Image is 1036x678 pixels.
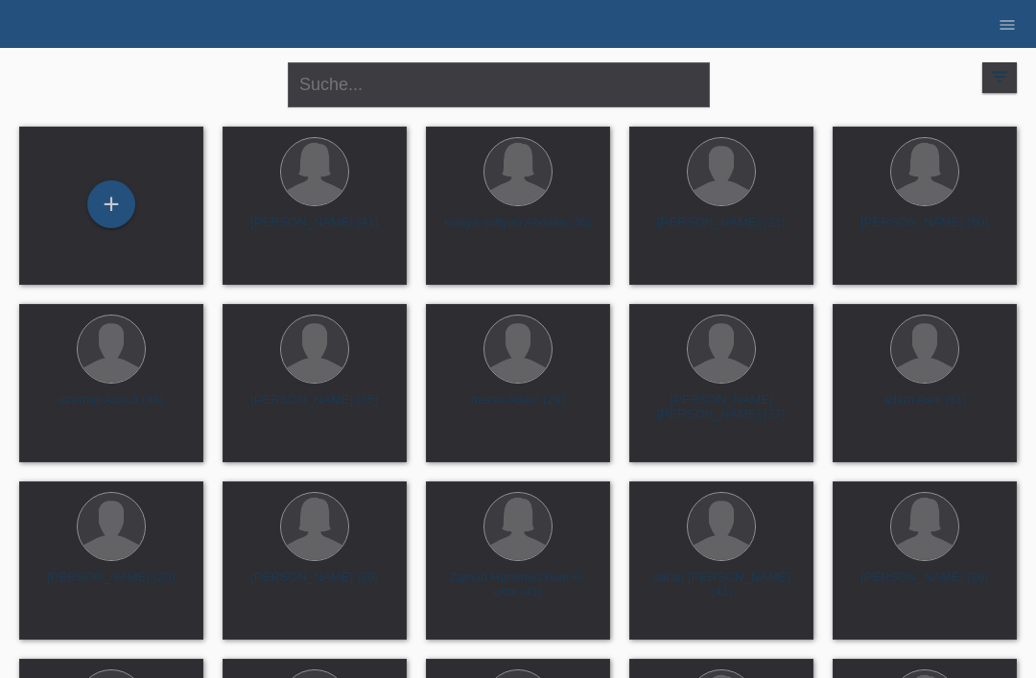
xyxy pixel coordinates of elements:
[238,215,391,245] div: [PERSON_NAME] (41)
[989,66,1010,87] i: filter_list
[288,62,710,107] input: Suche...
[998,15,1017,35] i: menu
[441,215,595,245] div: kulliya sufiyan Abdalla (30)
[848,392,1001,423] div: adem Aieti (51)
[848,570,1001,600] div: [PERSON_NAME] (26)
[645,570,798,600] div: adran [PERSON_NAME] (41)
[88,188,134,221] div: Kund*in hinzufügen
[35,392,188,423] div: dzemali Absuli (46)
[988,18,1026,30] a: menu
[35,570,188,600] div: [PERSON_NAME] (20)
[645,392,798,423] div: [PERSON_NAME] [PERSON_NAME] (37)
[645,215,798,245] div: [PERSON_NAME] (21)
[441,570,595,600] div: Zainab Hammed buni Al-okbi (41)
[848,215,1001,245] div: [PERSON_NAME] (50)
[441,392,595,423] div: hasse Adem (29)
[238,392,391,423] div: [PERSON_NAME] (35)
[238,570,391,600] div: [PERSON_NAME] (39)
